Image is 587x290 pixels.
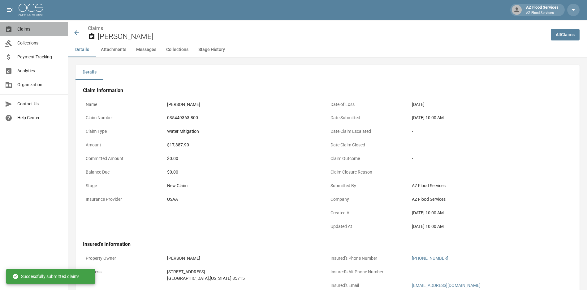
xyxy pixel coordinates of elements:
span: Payment Tracking [17,54,63,60]
div: [DATE] 10:00 AM [412,115,569,121]
span: Organization [17,82,63,88]
p: Amount [83,139,164,151]
div: [PERSON_NAME] [167,255,200,262]
p: Insured's Phone Number [328,252,409,264]
button: Details [68,42,96,57]
a: AllClaims [551,29,580,40]
p: Insured's Alt Phone Number [328,266,409,278]
button: Collections [161,42,193,57]
div: [GEOGRAPHIC_DATA] , [US_STATE] 85715 [167,275,245,282]
span: Collections [17,40,63,46]
div: Successfully submitted claim! [12,271,79,282]
p: Updated At [328,221,409,233]
div: [DATE] 10:00 AM [412,210,569,216]
div: 035449363-800 [167,115,198,121]
p: Claim Closure Reason [328,166,409,178]
div: anchor tabs [68,42,587,57]
div: [DATE] [412,101,425,108]
span: Help Center [17,115,63,121]
button: Attachments [96,42,131,57]
p: Claim Type [83,125,164,137]
h4: Claim Information [83,87,572,94]
p: Committed Amount [83,153,164,165]
p: Date Claim Escalated [328,125,409,137]
div: details tabs [76,65,580,80]
p: Company [328,193,409,205]
div: [PERSON_NAME] [167,101,200,108]
div: - [412,269,413,275]
span: Contact Us [17,101,63,107]
button: Details [76,65,103,80]
p: AZ Flood Services [526,11,559,16]
div: Water Mitigation [167,128,199,135]
div: $0.00 [167,155,325,162]
p: Property Owner [83,252,164,264]
span: Analytics [17,68,63,74]
h4: Insured's Information [83,241,572,247]
div: - [412,155,569,162]
p: Created At [328,207,409,219]
div: [STREET_ADDRESS] [167,269,245,275]
a: Claims [88,25,103,31]
p: Name [83,99,164,111]
p: Date Submitted [328,112,409,124]
nav: breadcrumb [88,25,546,32]
div: - [412,128,569,135]
p: Claim Outcome [328,153,409,165]
div: AZ Flood Services [524,4,561,15]
div: [DATE] 10:00 AM [412,223,569,230]
img: ocs-logo-white-transparent.png [19,4,43,16]
p: Submitted By [328,180,409,192]
p: Date Claim Closed [328,139,409,151]
div: AZ Flood Services [412,183,569,189]
p: Balance Due [83,166,164,178]
p: Insurance Provider [83,193,164,205]
a: [PHONE_NUMBER] [412,256,448,261]
button: Stage History [193,42,230,57]
div: $0.00 [167,169,325,175]
div: - [412,169,569,175]
a: [EMAIL_ADDRESS][DOMAIN_NAME] [412,283,481,288]
div: USAA [167,196,178,203]
div: - [412,142,569,148]
div: New Claim [167,183,325,189]
p: Claim Number [83,112,164,124]
div: AZ Flood Services [412,196,569,203]
p: Stage [83,180,164,192]
button: Messages [131,42,161,57]
h2: [PERSON_NAME] [98,32,546,41]
button: open drawer [4,4,16,16]
div: $17,387.90 [167,142,189,148]
span: Claims [17,26,63,32]
p: Date of Loss [328,99,409,111]
p: Address [83,266,164,278]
